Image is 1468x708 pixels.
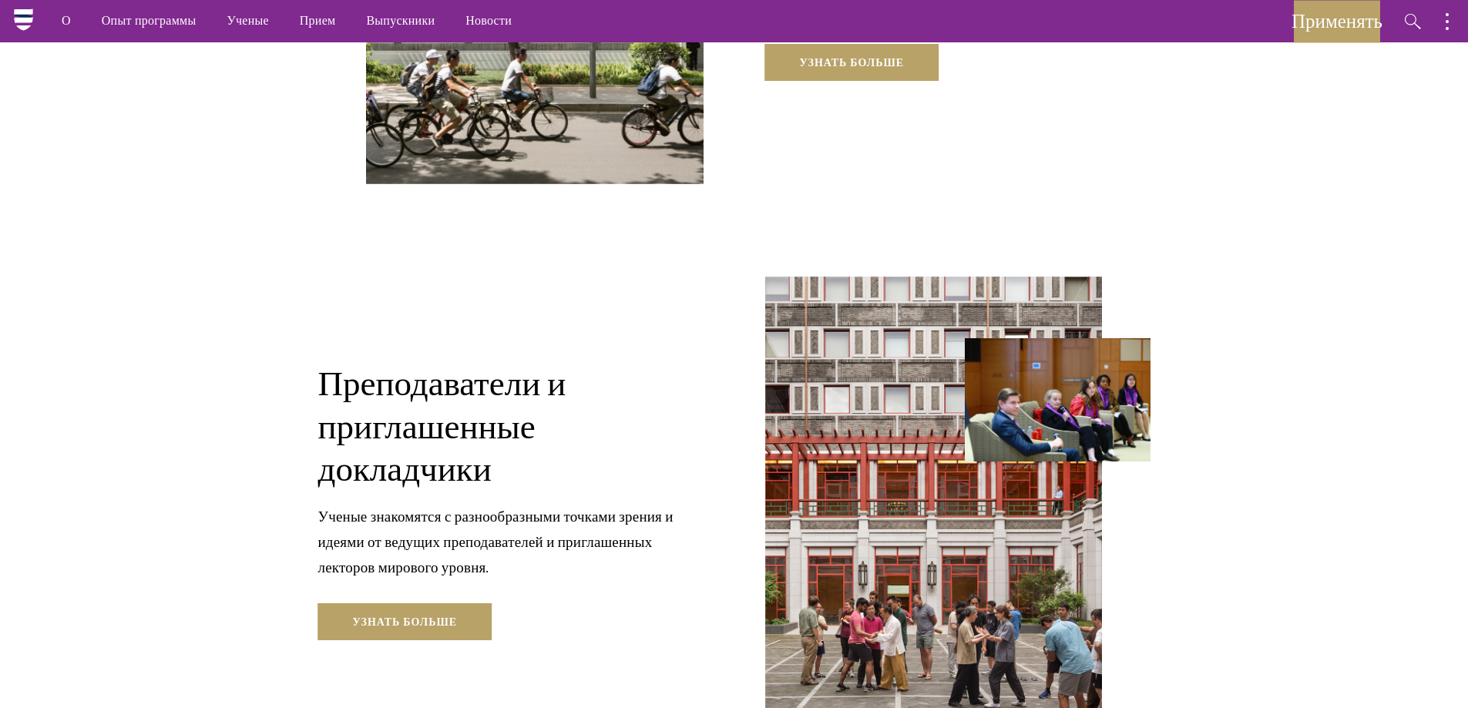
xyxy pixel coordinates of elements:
[465,12,512,29] font: Новости
[102,12,197,29] font: Опыт программы
[227,12,268,29] font: Ученые
[318,505,674,579] font: Ученые знакомятся с разнообразными точками зрения и идеями от ведущих преподавателей и приглашенн...
[62,12,71,29] font: О
[318,603,492,640] a: Узнать больше
[353,614,458,630] font: Узнать больше
[366,12,435,29] font: Выпускники
[318,362,566,492] font: Преподаватели и приглашенные докладчики
[300,12,336,29] font: Прием
[765,44,939,81] a: Узнать больше
[1292,9,1382,33] font: Применять
[800,55,905,71] font: Узнать больше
